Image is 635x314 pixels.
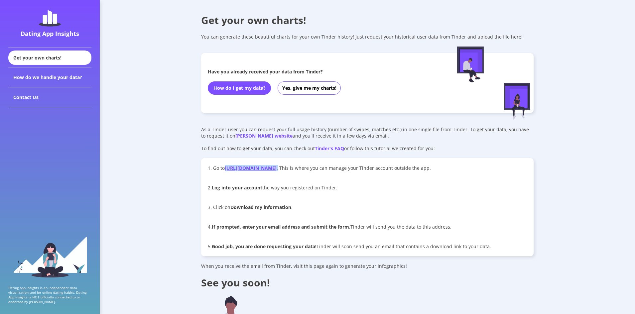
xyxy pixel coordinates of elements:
p: 1. Go to . This is where you can manage your Tinder account outside the app. [208,165,527,171]
div: Dating App Insights [10,30,90,38]
img: female-figure-sitting.afd5d174.svg [504,83,530,120]
div: Contact Us [8,87,91,107]
p: Dating App Insights is an independent data visualization tool for online dating habits. Dating Ap... [8,285,91,304]
b: Log into your account [212,184,262,191]
div: How do we handle your data? [8,67,91,87]
p: 4. Tinder will send you the data to this address. [208,224,527,230]
a: [URL][DOMAIN_NAME] [225,165,277,171]
b: If prompted, enter your email address and submit the form. [212,224,350,230]
div: You can generate these beautiful charts for your own Tinder history! Just request your historical... [201,34,534,40]
div: See you soon! [201,276,534,289]
div: To find out how to get your data, you can check out or follow this tutorial we created for you: [201,145,534,152]
b: Download my information [230,204,291,210]
button: How do I get my data? [208,81,271,95]
button: Yes, give me my charts! [278,81,341,95]
a: Tinder's FAQ [315,145,344,152]
p: 3. Click on . [208,204,527,210]
div: As a Tinder-user you can request your full usage history (number of swipes, matches etc.) in one ... [201,126,534,139]
div: Get your own charts! [201,13,534,27]
img: sidebar_girl.91b9467e.svg [13,236,87,277]
div: Get your own charts! [8,51,91,65]
a: [PERSON_NAME] website [235,133,293,139]
div: Have you already received your data from Tinder? [208,68,431,75]
img: dating-app-insights-logo.5abe6921.svg [39,10,61,27]
p: 5. Tinder will soon send you an email that contains a download link to your data. [208,243,527,250]
div: When you receive the email from Tinder, visit this page again to generate your infographics! [201,263,534,269]
p: 2. the way you registered on Tinder. [208,184,527,191]
img: male-figure-sitting.c9faa881.svg [457,47,484,82]
b: Good job, you are done requesting your data! [212,243,317,250]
